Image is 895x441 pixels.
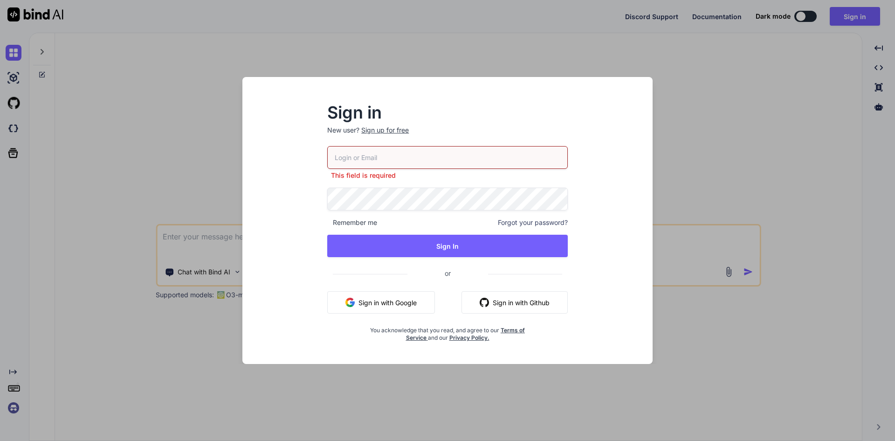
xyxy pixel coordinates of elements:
[327,105,568,120] h2: Sign in
[327,146,568,169] input: Login or Email
[498,218,568,227] span: Forgot your password?
[407,262,488,285] span: or
[449,334,489,341] a: Privacy Policy.
[345,298,355,307] img: google
[461,291,568,314] button: Sign in with Github
[327,171,568,180] p: This field is required
[327,291,435,314] button: Sign in with Google
[367,321,528,342] div: You acknowledge that you read, and agree to our and our
[327,235,568,257] button: Sign In
[327,218,377,227] span: Remember me
[327,126,568,146] p: New user?
[480,298,489,307] img: github
[361,126,409,135] div: Sign up for free
[406,327,525,341] a: Terms of Service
